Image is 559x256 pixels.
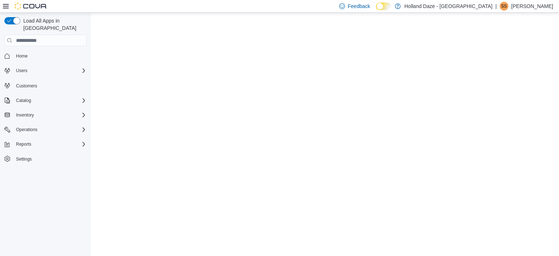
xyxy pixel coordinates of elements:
[13,125,87,134] span: Operations
[16,83,37,89] span: Customers
[500,2,508,11] div: Shawn S
[13,154,87,164] span: Settings
[1,80,90,91] button: Customers
[404,2,492,11] p: Holland Daze - [GEOGRAPHIC_DATA]
[376,3,391,10] input: Dark Mode
[13,66,30,75] button: Users
[1,95,90,106] button: Catalog
[16,127,37,133] span: Operations
[16,112,34,118] span: Inventory
[16,156,32,162] span: Settings
[13,96,87,105] span: Catalog
[13,125,40,134] button: Operations
[13,66,87,75] span: Users
[1,125,90,135] button: Operations
[16,68,27,74] span: Users
[13,155,35,164] a: Settings
[1,139,90,149] button: Reports
[1,66,90,76] button: Users
[13,140,87,149] span: Reports
[495,2,497,11] p: |
[348,3,370,10] span: Feedback
[13,140,34,149] button: Reports
[16,141,31,147] span: Reports
[20,17,87,32] span: Load All Apps in [GEOGRAPHIC_DATA]
[511,2,553,11] p: [PERSON_NAME]
[1,110,90,120] button: Inventory
[13,52,31,60] a: Home
[13,96,34,105] button: Catalog
[1,51,90,61] button: Home
[16,98,31,103] span: Catalog
[13,51,87,60] span: Home
[1,154,90,164] button: Settings
[501,2,507,11] span: SS
[4,48,87,183] nav: Complex example
[15,3,47,10] img: Cova
[13,111,87,119] span: Inventory
[13,82,40,90] a: Customers
[16,53,28,59] span: Home
[13,111,37,119] button: Inventory
[13,81,87,90] span: Customers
